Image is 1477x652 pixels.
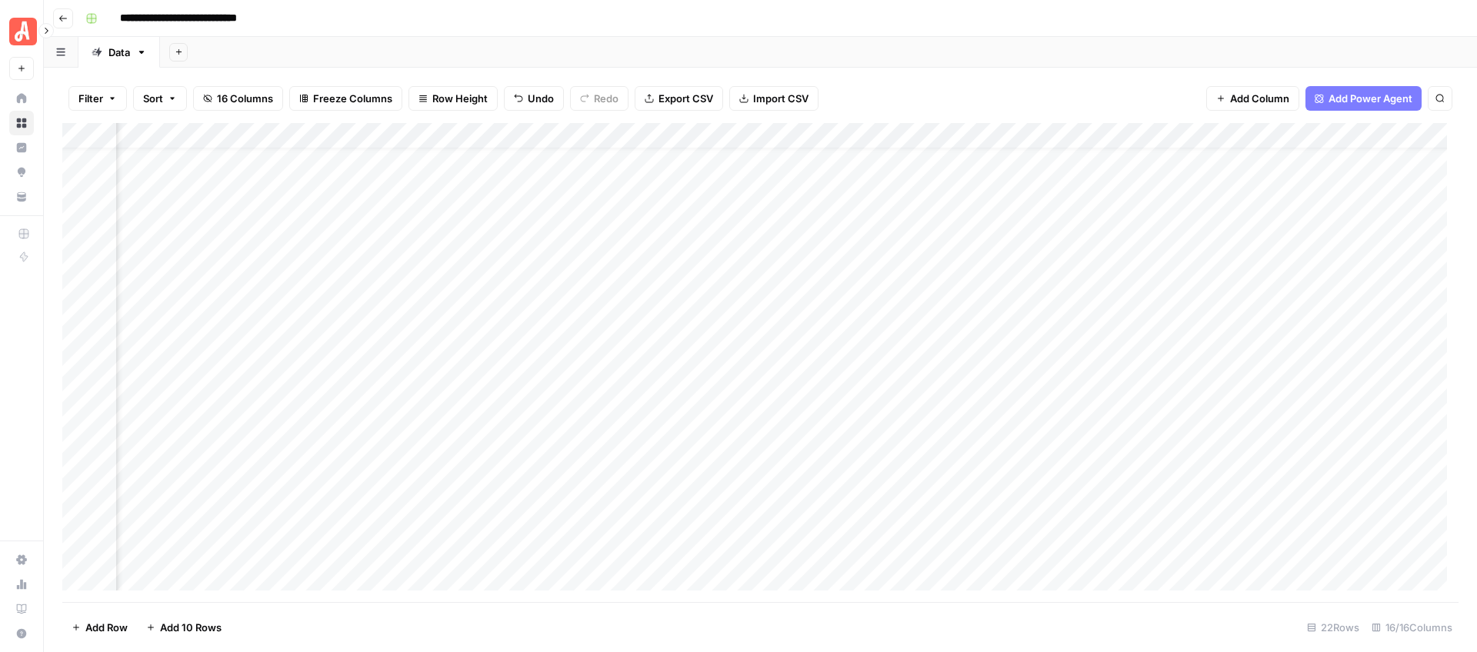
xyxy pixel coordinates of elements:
[68,86,127,111] button: Filter
[1230,91,1289,106] span: Add Column
[9,572,34,597] a: Usage
[289,86,402,111] button: Freeze Columns
[9,18,37,45] img: Angi Logo
[193,86,283,111] button: 16 Columns
[1305,86,1422,111] button: Add Power Agent
[1301,615,1365,640] div: 22 Rows
[9,160,34,185] a: Opportunities
[62,615,137,640] button: Add Row
[504,86,564,111] button: Undo
[594,91,618,106] span: Redo
[108,45,130,60] div: Data
[1365,615,1459,640] div: 16/16 Columns
[1206,86,1299,111] button: Add Column
[635,86,723,111] button: Export CSV
[9,12,34,51] button: Workspace: Angi
[133,86,187,111] button: Sort
[9,86,34,111] a: Home
[408,86,498,111] button: Row Height
[658,91,713,106] span: Export CSV
[528,91,554,106] span: Undo
[143,91,163,106] span: Sort
[78,37,160,68] a: Data
[1329,91,1412,106] span: Add Power Agent
[9,185,34,209] a: Your Data
[9,135,34,160] a: Insights
[9,547,34,572] a: Settings
[9,597,34,621] a: Learning Hub
[9,621,34,646] button: Help + Support
[570,86,628,111] button: Redo
[217,91,273,106] span: 16 Columns
[432,91,488,106] span: Row Height
[137,615,231,640] button: Add 10 Rows
[85,620,128,635] span: Add Row
[78,91,103,106] span: Filter
[753,91,809,106] span: Import CSV
[160,620,222,635] span: Add 10 Rows
[729,86,819,111] button: Import CSV
[9,111,34,135] a: Browse
[313,91,392,106] span: Freeze Columns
